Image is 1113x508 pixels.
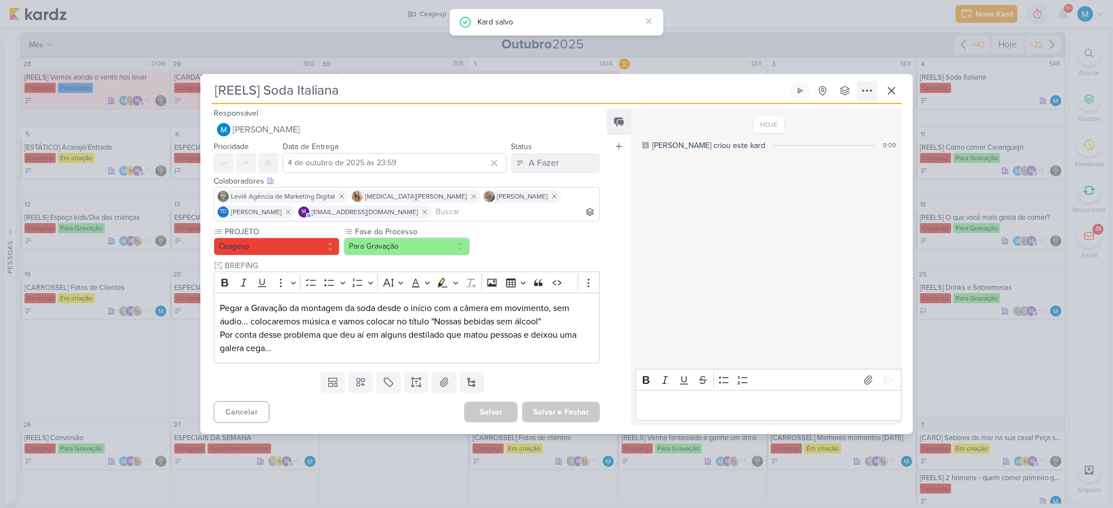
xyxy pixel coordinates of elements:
div: mlegnaioli@gmail.com [298,206,309,218]
input: Kard Sem Título [211,81,788,101]
span: Leviê Agência de Marketing Digital [231,191,335,201]
label: Fase do Processo [354,226,470,238]
input: Texto sem título [223,260,600,272]
div: Colaboradores [214,175,600,187]
button: Ceagesp [214,238,339,255]
input: Buscar [434,205,597,219]
label: PROJETO [224,226,339,238]
button: Cancelar [214,401,269,423]
div: [PERSON_NAME] criou este kard [652,140,765,151]
span: [PERSON_NAME] [233,123,300,136]
label: Prioridade [214,142,249,151]
img: Sarah Violante [484,191,495,202]
div: Kard salvo [477,16,641,28]
div: 9:09 [883,140,896,150]
p: Pegar a Gravação da montagem da soda desde o início com a câmera em movimento, sem áudio... coloc... [220,302,594,355]
label: Data de Entrega [283,142,338,151]
span: [EMAIL_ADDRESS][DOMAIN_NAME] [312,207,418,217]
p: m [302,209,306,215]
input: Select a date [283,153,506,173]
div: Editor editing area: main [636,390,902,421]
div: A Fazer [529,156,559,170]
div: Thais de carvalho [218,206,229,218]
button: [PERSON_NAME] [214,120,600,140]
div: Ligar relógio [796,86,805,95]
span: [PERSON_NAME] [497,191,548,201]
div: Editor toolbar [214,272,600,293]
div: Editor toolbar [636,369,902,391]
img: Yasmin Yumi [352,191,363,202]
p: Td [220,209,226,215]
span: [PERSON_NAME] [231,207,282,217]
span: [MEDICAL_DATA][PERSON_NAME] [365,191,467,201]
button: A Fazer [511,153,600,173]
label: Status [511,142,532,151]
button: Para Gravação [344,238,470,255]
label: Responsável [214,108,258,118]
div: Editor editing area: main [214,293,600,363]
img: MARIANA MIRANDA [217,123,230,136]
img: Leviê Agência de Marketing Digital [218,191,229,202]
